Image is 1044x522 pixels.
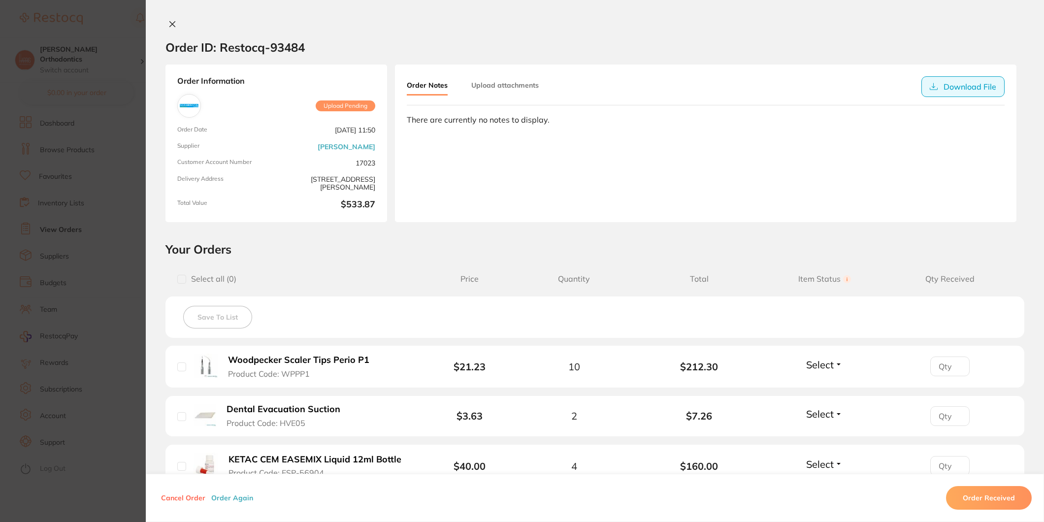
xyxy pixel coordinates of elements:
button: Select [803,359,846,371]
span: Select [806,458,834,470]
h2: Your Orders [165,242,1024,257]
span: Quantity [511,274,636,284]
b: Woodpecker Scaler Tips Perio P1 [228,355,369,365]
input: Qty [930,357,970,376]
button: Download File [921,76,1005,97]
button: Woodpecker Scaler Tips Perio P1 Product Code: WPPP1 [225,355,380,379]
div: There are currently no notes to display. [407,115,1005,124]
span: Product Code: HVE05 [227,419,305,427]
button: Select [803,408,846,420]
button: Dental Evacuation Suction Product Code: HVE05 [224,404,352,428]
span: Supplier [177,142,272,151]
b: $212.30 [637,361,762,372]
img: Dental Evacuation Suction [194,404,216,426]
button: Select [803,458,846,470]
span: 4 [571,460,577,472]
img: Woodpecker Scaler Tips Perio P1 [194,354,218,378]
b: $533.87 [280,199,375,210]
span: Select all ( 0 ) [186,274,236,284]
button: Order Notes [407,76,448,96]
b: $160.00 [637,460,762,472]
input: Qty [930,456,970,476]
b: $7.26 [637,410,762,422]
button: Cancel Order [158,493,208,502]
span: [DATE] 11:50 [280,126,375,134]
span: Order Date [177,126,272,134]
span: Total Value [177,199,272,210]
span: Product Code: WPPP1 [228,369,310,378]
span: Product Code: ESP-56904 [228,468,324,477]
span: Delivery Address [177,175,272,192]
span: Customer Account Number [177,159,272,167]
span: Upload Pending [316,100,375,111]
span: 17023 [280,159,375,167]
img: KETAC CEM EASEMIX Liquid 12ml Bottle [194,453,218,477]
span: Qty Received [887,274,1012,284]
h2: Order ID: Restocq- 93484 [165,40,305,55]
span: Select [806,408,834,420]
span: [STREET_ADDRESS][PERSON_NAME] [280,175,375,192]
button: Save To List [183,306,252,328]
span: Total [637,274,762,284]
input: Qty [930,406,970,426]
img: Adam Dental [180,97,198,115]
span: Price [428,274,512,284]
button: Order Again [208,493,256,502]
b: $40.00 [454,460,486,472]
b: $21.23 [454,360,486,373]
button: Order Received [946,486,1032,510]
button: KETAC CEM EASEMIX Liquid 12ml Bottle Product Code: ESP-56904 [226,454,411,478]
b: $3.63 [457,410,483,422]
span: 10 [568,361,580,372]
span: Item Status [762,274,887,284]
a: [PERSON_NAME] [318,143,375,151]
span: Select [806,359,834,371]
span: 2 [571,410,577,422]
b: KETAC CEM EASEMIX Liquid 12ml Bottle [228,455,401,465]
strong: Order Information [177,76,375,86]
b: Dental Evacuation Suction [227,404,340,415]
button: Upload attachments [471,76,539,94]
